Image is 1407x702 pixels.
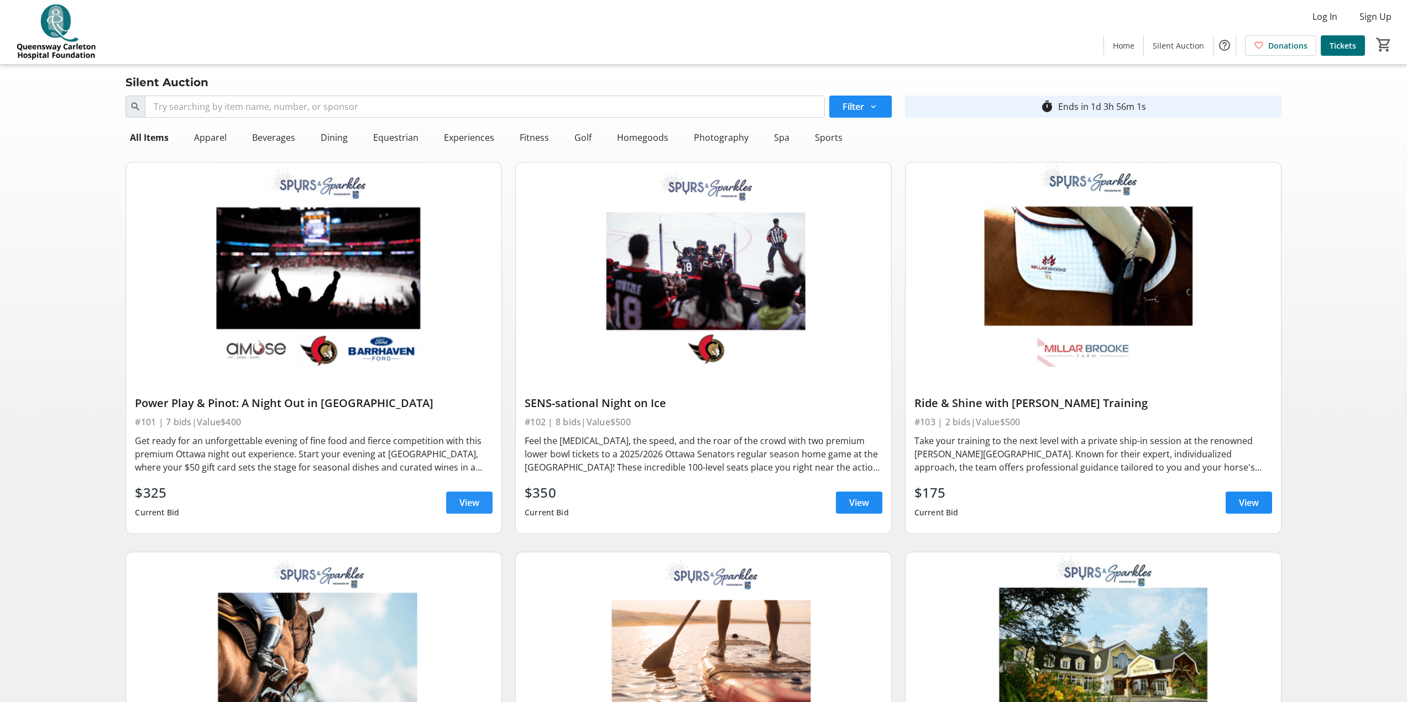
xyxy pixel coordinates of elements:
div: Current Bid [914,503,959,522]
div: Power Play & Pinot: A Night Out in [GEOGRAPHIC_DATA] [135,397,493,410]
div: Feel the [MEDICAL_DATA], the speed, and the roar of the crowd with two premium lower bowl tickets... [525,434,882,474]
div: Sports [810,126,847,149]
a: Home [1104,35,1143,56]
span: View [459,496,479,509]
a: View [1226,492,1272,514]
div: Get ready for an unforgettable evening of fine food and fierce competition with this premium Otta... [135,434,493,474]
div: Golf [570,126,596,149]
span: Sign Up [1359,10,1392,23]
div: Spa [770,126,794,149]
div: Equestrian [369,126,423,149]
button: Help [1214,34,1236,56]
span: Tickets [1330,40,1356,51]
button: Sign Up [1351,8,1400,25]
span: View [849,496,869,509]
div: Fitness [515,126,553,149]
a: View [446,492,493,514]
button: Log In [1304,8,1346,25]
div: Current Bid [525,503,569,522]
span: Donations [1268,40,1307,51]
button: Cart [1374,35,1394,55]
div: Experiences [440,126,499,149]
button: Filter [829,96,892,118]
img: Power Play & Pinot: A Night Out in Ottawa [126,162,501,373]
div: SENS-sational Night on Ice [525,397,882,410]
span: Silent Auction [1153,40,1204,51]
div: $325 [135,483,179,503]
a: Donations [1245,35,1316,56]
a: Tickets [1321,35,1365,56]
div: #103 | 2 bids | Value $500 [914,414,1272,430]
div: Beverages [248,126,300,149]
div: Dining [316,126,352,149]
img: QCH Foundation's Logo [7,4,105,60]
img: SENS-sational Night on Ice [516,162,891,373]
span: View [1239,496,1259,509]
div: Take your training to the next level with a private ship-in session at the renowned [PERSON_NAME]... [914,434,1272,474]
img: Ride & Shine with Millar Brooke Training [906,162,1281,373]
div: Silent Auction [119,73,215,91]
div: $350 [525,483,569,503]
div: $175 [914,483,959,503]
mat-icon: timer_outline [1040,100,1054,113]
div: Apparel [190,126,231,149]
span: Home [1113,40,1134,51]
div: Current Bid [135,503,179,522]
span: Filter [843,100,864,113]
div: Homegoods [613,126,673,149]
div: Photography [689,126,753,149]
a: Silent Auction [1144,35,1213,56]
div: All Items [125,126,173,149]
div: Ends in 1d 3h 56m 1s [1058,100,1146,113]
input: Try searching by item name, number, or sponsor [145,96,824,118]
div: #102 | 8 bids | Value $500 [525,414,882,430]
div: #101 | 7 bids | Value $400 [135,414,493,430]
span: Log In [1312,10,1337,23]
a: View [836,492,882,514]
div: Ride & Shine with [PERSON_NAME] Training [914,397,1272,410]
